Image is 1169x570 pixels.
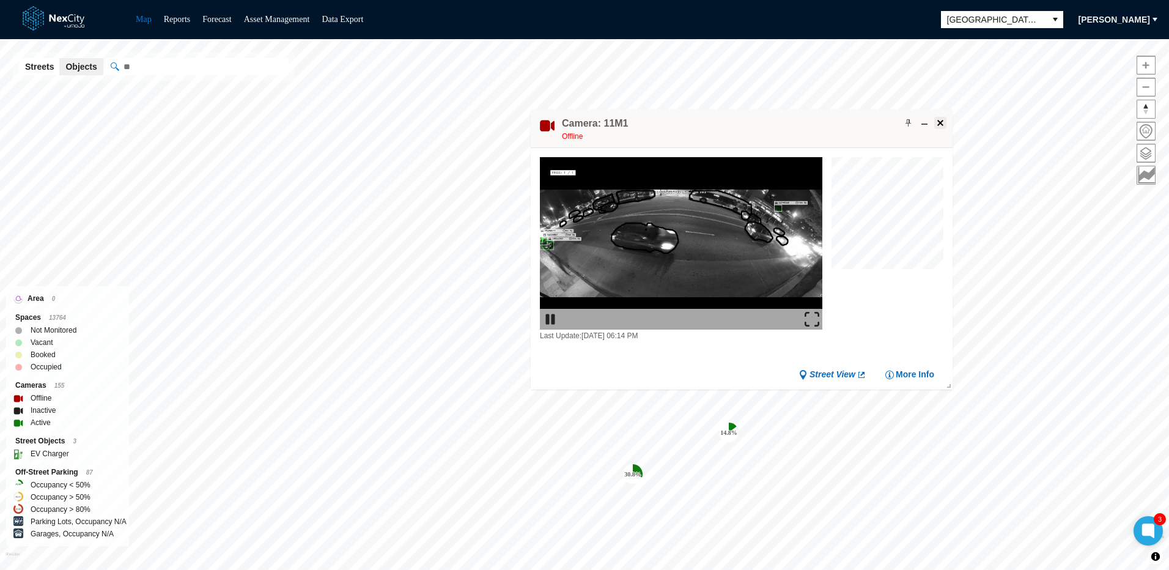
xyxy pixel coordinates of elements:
[31,392,51,404] label: Offline
[54,382,65,389] span: 155
[1148,549,1163,564] button: Toggle attribution
[52,295,56,302] span: 0
[798,369,866,380] a: Street View
[15,466,120,479] div: Off-Street Parking
[1137,122,1156,141] button: Home
[49,314,66,321] span: 13764
[1071,10,1158,29] button: [PERSON_NAME]
[15,292,120,305] div: Area
[1137,56,1156,75] button: Zoom in
[543,312,558,327] img: play
[31,336,53,349] label: Vacant
[562,132,583,141] span: Offline
[25,61,54,73] span: Streets
[540,157,822,330] img: video
[832,157,950,276] canvas: Map
[136,15,152,24] a: Map
[31,491,90,503] label: Occupancy > 50%
[805,312,819,327] img: expand
[15,311,120,324] div: Spaces
[947,13,1041,26] span: [GEOGRAPHIC_DATA][PERSON_NAME]
[202,15,231,24] a: Forecast
[1152,550,1159,563] span: Toggle attribution
[15,435,120,448] div: Street Objects
[1137,100,1156,119] button: Reset bearing to north
[1137,78,1155,96] span: Zoom out
[164,15,191,24] a: Reports
[1137,166,1156,185] button: Key metrics
[6,552,20,566] a: Mapbox homepage
[1137,100,1155,118] span: Reset bearing to north
[31,324,76,336] label: Not Monitored
[19,58,60,75] button: Streets
[623,464,643,484] div: Map marker
[1137,144,1156,163] button: Layers management
[31,503,90,516] label: Occupancy > 80%
[31,528,114,540] label: Garages, Occupancy N/A
[562,117,629,142] div: Double-click to make header text selectable
[244,15,310,24] a: Asset Management
[86,469,93,476] span: 87
[31,361,62,373] label: Occupied
[31,479,90,491] label: Occupancy < 50%
[624,471,641,478] tspan: 30.8 %
[719,423,739,442] div: Map marker
[73,438,76,445] span: 3
[31,416,51,429] label: Active
[1079,13,1150,26] span: [PERSON_NAME]
[809,369,855,380] span: Street View
[31,349,56,361] label: Booked
[720,429,737,436] tspan: 14.8 %
[65,61,97,73] span: Objects
[1137,56,1155,74] span: Zoom in
[540,330,822,342] div: Last Update: [DATE] 06:14 PM
[1137,78,1156,97] button: Zoom out
[31,516,127,528] label: Parking Lots, Occupancy N/A
[562,117,629,130] h4: Double-click to make header text selectable
[885,369,934,380] button: More Info
[31,448,69,460] label: EV Charger
[322,15,363,24] a: Data Export
[31,404,56,416] label: Inactive
[1047,11,1063,28] button: select
[59,58,103,75] button: Objects
[896,369,934,380] span: More Info
[15,379,120,392] div: Cameras
[1154,513,1166,525] div: 3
